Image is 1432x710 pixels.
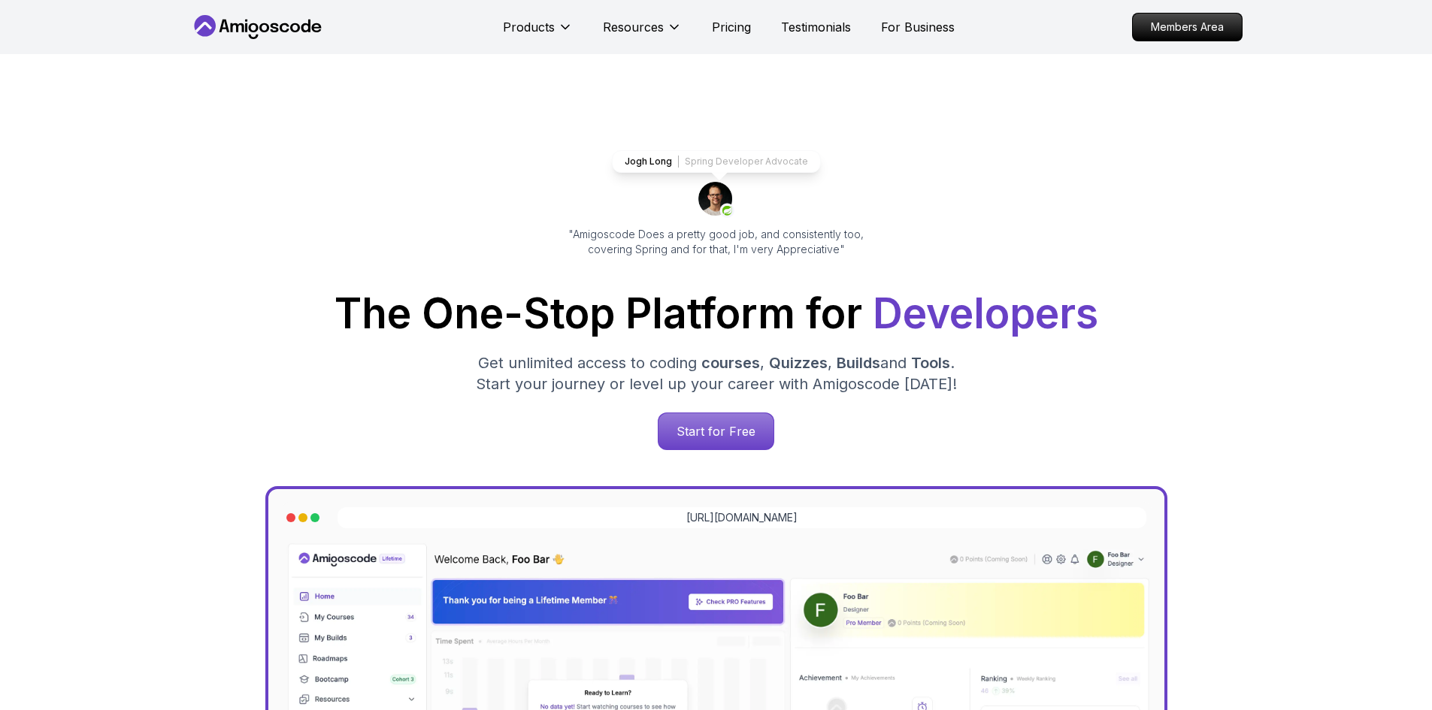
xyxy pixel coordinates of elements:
span: Developers [873,289,1098,338]
a: Members Area [1132,13,1243,41]
a: Pricing [712,18,751,36]
p: Jogh Long [625,156,672,168]
a: For Business [881,18,955,36]
p: Products [503,18,555,36]
a: [URL][DOMAIN_NAME] [686,510,798,525]
p: Resources [603,18,664,36]
p: Members Area [1133,14,1242,41]
span: courses [701,354,760,372]
span: Builds [837,354,880,372]
p: Get unlimited access to coding , , and . Start your journey or level up your career with Amigosco... [464,352,969,394]
img: josh long [698,182,734,218]
a: Testimonials [781,18,851,36]
p: Start for Free [658,413,774,449]
span: Quizzes [769,354,828,372]
button: Resources [603,18,682,48]
a: Start for Free [658,412,774,450]
span: Tools [911,354,950,372]
p: Spring Developer Advocate [685,156,808,168]
h1: The One-Stop Platform for [202,293,1231,334]
button: Products [503,18,573,48]
p: "Amigoscode Does a pretty good job, and consistently too, covering Spring and for that, I'm very ... [548,227,885,257]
